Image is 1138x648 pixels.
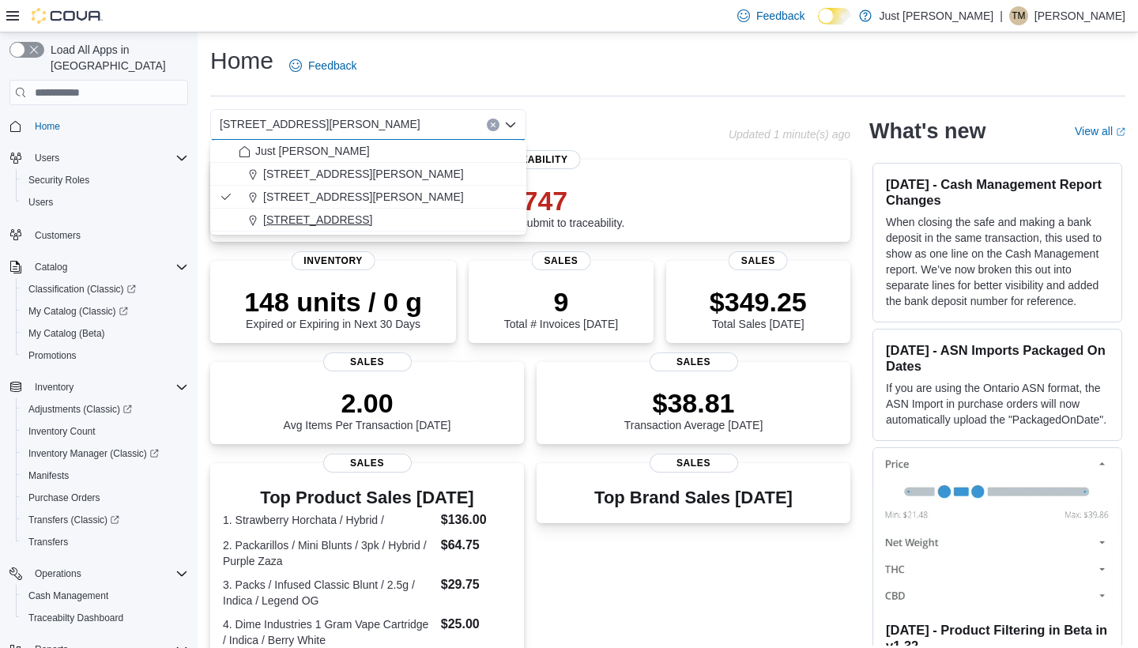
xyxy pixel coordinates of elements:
h3: Top Brand Sales [DATE] [594,488,793,507]
span: Users [28,149,188,168]
p: When closing the safe and making a bank deposit in the same transaction, this used to show as one... [886,214,1109,309]
span: Adjustments (Classic) [22,400,188,419]
div: Transaction Average [DATE] [624,387,763,431]
span: Manifests [22,466,188,485]
dt: 4. Dime Industries 1 Gram Vape Cartridge / Indica / Berry White [223,616,435,648]
img: Cova [32,8,103,24]
button: Users [3,147,194,169]
a: Inventory Count [22,422,102,441]
h3: [DATE] - Cash Management Report Changes [886,176,1109,208]
a: Adjustments (Classic) [22,400,138,419]
h3: Top Product Sales [DATE] [223,488,511,507]
div: Choose from the following options [210,140,526,232]
span: Sales [323,454,412,473]
p: 148 units / 0 g [244,286,422,318]
button: Cash Management [16,585,194,607]
span: Sales [323,352,412,371]
span: Inventory [291,251,375,270]
dt: 1. Strawberry Horchata / Hybrid / [223,512,435,528]
svg: External link [1116,127,1125,137]
span: Promotions [28,349,77,362]
p: If you are using the Ontario ASN format, the ASN Import in purchase orders will now automatically... [886,380,1109,428]
span: Classification (Classic) [28,283,136,296]
button: Inventory [28,378,80,397]
div: Total Sales [DATE] [710,286,807,330]
button: Home [3,115,194,138]
span: Operations [28,564,188,583]
a: Adjustments (Classic) [16,398,194,420]
span: Customers [35,229,81,242]
span: Manifests [28,469,69,482]
span: Inventory [28,378,188,397]
span: Feedback [308,58,356,73]
div: Invoices failed to submit to traceability. [436,185,625,229]
span: My Catalog (Beta) [22,324,188,343]
a: Cash Management [22,586,115,605]
span: Cash Management [28,590,108,602]
span: Users [28,196,53,209]
span: Transfers (Classic) [28,514,119,526]
button: [STREET_ADDRESS] [210,209,526,232]
span: Security Roles [28,174,89,186]
button: Traceabilty Dashboard [16,607,194,629]
button: My Catalog (Beta) [16,322,194,345]
button: Security Roles [16,169,194,191]
button: Clear input [487,119,499,131]
dd: $136.00 [441,510,511,529]
a: Home [28,117,66,136]
span: Customers [28,224,188,244]
button: Just [PERSON_NAME] [210,140,526,163]
a: Classification (Classic) [16,278,194,300]
a: Promotions [22,346,83,365]
span: Operations [35,567,81,580]
a: View allExternal link [1075,125,1125,138]
a: Feedback [283,50,363,81]
a: Manifests [22,466,75,485]
a: Classification (Classic) [22,280,142,299]
span: Just [PERSON_NAME] [255,143,370,159]
div: Avg Items Per Transaction [DATE] [284,387,451,431]
button: [STREET_ADDRESS][PERSON_NAME] [210,186,526,209]
span: Sales [531,251,590,270]
button: Purchase Orders [16,487,194,509]
span: Purchase Orders [28,492,100,504]
span: TM [1012,6,1025,25]
span: Security Roles [22,171,188,190]
span: Users [22,193,188,212]
button: Inventory Count [16,420,194,443]
span: Load All Apps in [GEOGRAPHIC_DATA] [44,42,188,73]
dd: $25.00 [441,615,511,634]
button: Users [28,149,66,168]
span: Traceabilty Dashboard [28,612,123,624]
span: [STREET_ADDRESS][PERSON_NAME] [263,189,464,205]
a: Security Roles [22,171,96,190]
a: Inventory Manager (Classic) [22,444,165,463]
p: Updated 1 minute(s) ago [729,128,850,141]
span: Sales [650,454,738,473]
span: Home [28,116,188,136]
p: 29747 [436,185,625,217]
p: Just [PERSON_NAME] [880,6,994,25]
button: Manifests [16,465,194,487]
span: Sales [729,251,788,270]
span: Home [35,120,60,133]
span: Purchase Orders [22,488,188,507]
a: Users [22,193,59,212]
span: Feedback [756,8,805,24]
span: Transfers [22,533,188,552]
button: Catalog [3,256,194,278]
a: Traceabilty Dashboard [22,608,130,627]
a: Purchase Orders [22,488,107,507]
button: Promotions [16,345,194,367]
a: Transfers [22,533,74,552]
p: $38.81 [624,387,763,419]
div: Expired or Expiring in Next 30 Days [244,286,422,330]
a: My Catalog (Classic) [22,302,134,321]
span: [STREET_ADDRESS][PERSON_NAME] [220,115,420,134]
button: Close list of options [504,119,517,131]
span: Transfers [28,536,68,548]
button: Users [16,191,194,213]
span: Inventory Count [22,422,188,441]
div: Tiffani Martinez [1009,6,1028,25]
a: Transfers (Classic) [22,510,126,529]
